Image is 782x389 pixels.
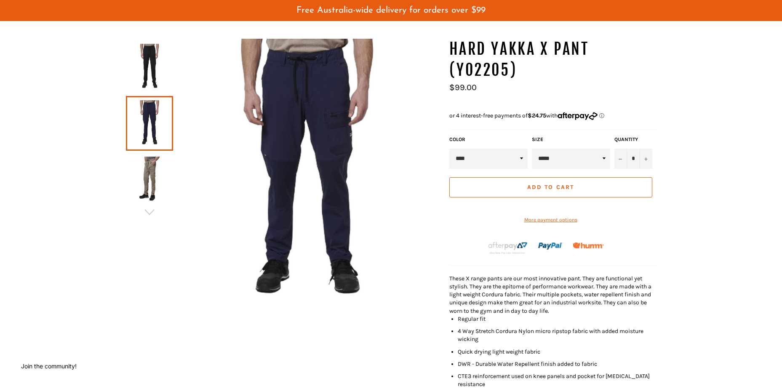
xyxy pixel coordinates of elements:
[458,327,657,344] li: 4 Way Stretch Cordura Nylon micro ripstop fabric with added moisture wicking
[296,6,486,15] span: Free Australia-wide delivery for orders over $99
[449,274,657,315] p: These X range pants are our most innovative pant. They are functional yet stylish. They are the e...
[640,149,652,169] button: Increase item quantity by one
[458,348,657,356] li: Quick drying light weight fabric
[538,234,563,258] img: paypal.png
[614,136,652,143] label: Quantity
[130,157,169,203] img: HARD YAKKA X Pant (Y02205) - Workin' Gear
[449,39,657,80] h1: HARD YAKKA X Pant (Y02205)
[449,83,477,92] span: $99.00
[21,362,77,370] button: Join the community!
[458,360,657,368] li: DWR - Durable Water Repellent finish added to fabric
[130,44,169,90] img: HARD YAKKA X Pant (Y02205) - Workin' Gear
[449,216,652,224] a: More payment options
[573,242,604,249] img: Humm_core_logo_RGB-01_300x60px_small_195d8312-4386-4de7-b182-0ef9b6303a37.png
[449,136,528,143] label: Color
[458,372,657,389] li: CTE3 reinforcement used on knee panels and pocket for [MEDICAL_DATA] resistance
[173,39,441,306] img: HARD YAKKA X Pant (Y02205) - Workin' Gear
[532,136,610,143] label: Size
[487,241,528,255] img: Afterpay-Logo-on-dark-bg_large.png
[614,149,627,169] button: Reduce item quantity by one
[458,315,657,323] li: Regular fit
[527,184,574,191] span: Add to Cart
[449,177,652,197] button: Add to Cart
